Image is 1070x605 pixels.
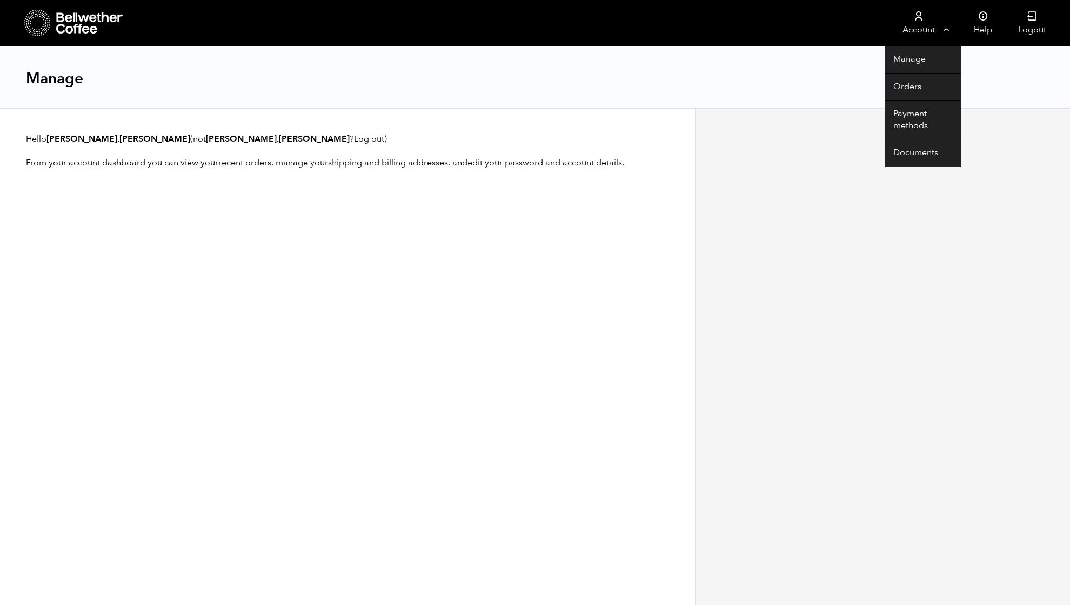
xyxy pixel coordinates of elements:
[885,101,961,139] a: Payment methods
[26,156,670,169] p: From your account dashboard you can view your , manage your , and .
[467,157,622,169] a: edit your password and account details
[885,74,961,101] a: Orders
[26,132,670,145] p: Hello (not ? )
[206,133,350,145] strong: [PERSON_NAME].[PERSON_NAME]
[26,69,83,88] h1: Manage
[328,157,448,169] a: shipping and billing addresses
[885,46,961,74] a: Manage
[885,139,961,167] a: Documents
[46,133,190,145] strong: [PERSON_NAME].[PERSON_NAME]
[218,157,271,169] a: recent orders
[354,133,384,145] a: Log out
